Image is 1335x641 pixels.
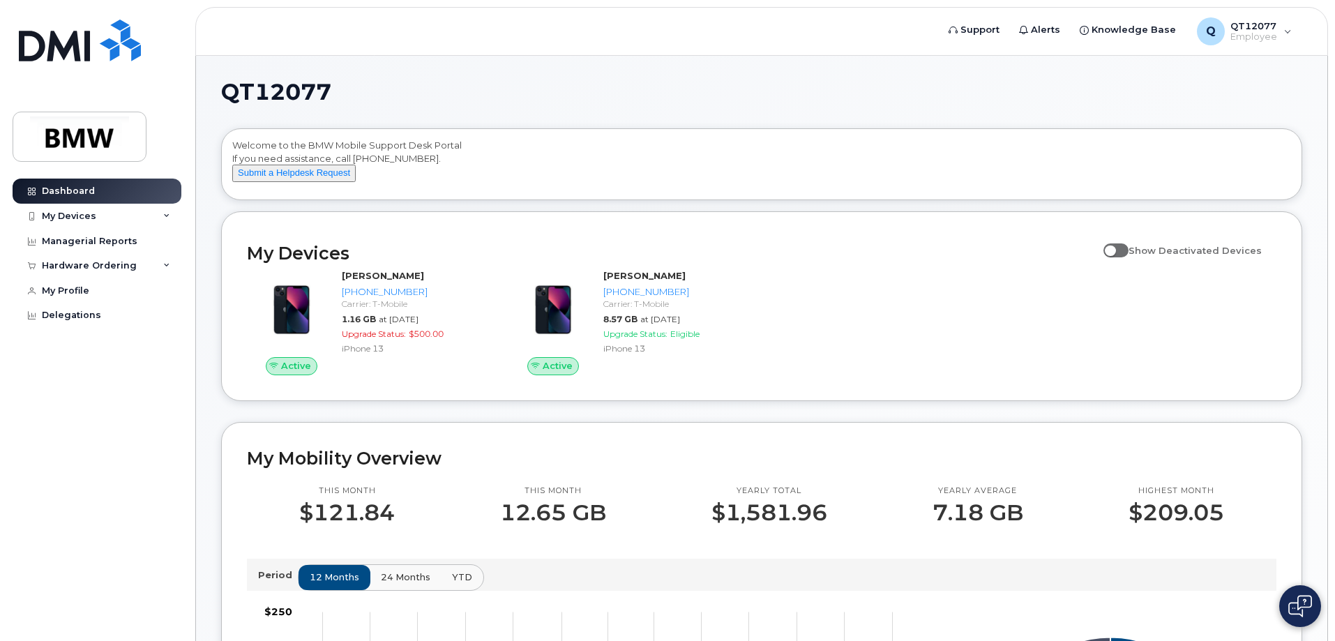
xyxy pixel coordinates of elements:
[247,243,1096,264] h2: My Devices
[500,500,606,525] p: 12.65 GB
[452,571,472,584] span: YTD
[299,485,395,497] p: This month
[342,270,424,281] strong: [PERSON_NAME]
[508,269,753,375] a: Active[PERSON_NAME][PHONE_NUMBER]Carrier: T-Mobile8.57 GBat [DATE]Upgrade Status:EligibleiPhone 13
[1129,245,1262,256] span: Show Deactivated Devices
[603,342,748,354] div: iPhone 13
[342,285,486,299] div: [PHONE_NUMBER]
[640,314,680,324] span: at [DATE]
[232,165,356,182] button: Submit a Helpdesk Request
[342,342,486,354] div: iPhone 13
[247,448,1276,469] h2: My Mobility Overview
[711,485,827,497] p: Yearly total
[232,139,1291,195] div: Welcome to the BMW Mobile Support Desk Portal If you need assistance, call [PHONE_NUMBER].
[247,269,492,375] a: Active[PERSON_NAME][PHONE_NUMBER]Carrier: T-Mobile1.16 GBat [DATE]Upgrade Status:$500.00iPhone 13
[520,276,587,343] img: image20231002-3703462-1ig824h.jpeg
[379,314,418,324] span: at [DATE]
[1288,595,1312,617] img: Open chat
[711,500,827,525] p: $1,581.96
[1103,237,1115,248] input: Show Deactivated Devices
[933,500,1023,525] p: 7.18 GB
[543,359,573,372] span: Active
[603,285,748,299] div: [PHONE_NUMBER]
[342,298,486,310] div: Carrier: T-Mobile
[258,276,325,343] img: image20231002-3703462-1ig824h.jpeg
[258,568,298,582] p: Period
[381,571,430,584] span: 24 months
[1129,500,1224,525] p: $209.05
[603,270,686,281] strong: [PERSON_NAME]
[281,359,311,372] span: Active
[299,500,395,525] p: $121.84
[670,329,700,339] span: Eligible
[342,314,376,324] span: 1.16 GB
[342,329,406,339] span: Upgrade Status:
[603,314,638,324] span: 8.57 GB
[933,485,1023,497] p: Yearly average
[500,485,606,497] p: This month
[603,298,748,310] div: Carrier: T-Mobile
[264,605,292,618] tspan: $250
[603,329,667,339] span: Upgrade Status:
[409,329,444,339] span: $500.00
[232,167,356,178] a: Submit a Helpdesk Request
[1129,485,1224,497] p: Highest month
[221,82,331,103] span: QT12077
